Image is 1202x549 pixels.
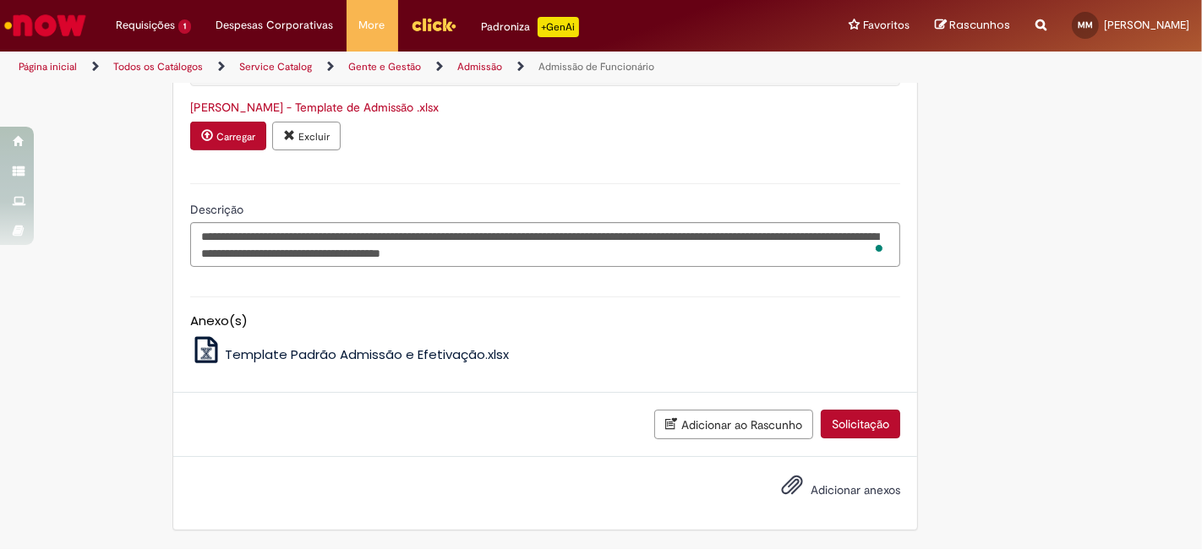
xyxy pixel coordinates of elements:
small: Carregar [216,130,255,144]
a: Admissão de Funcionário [538,60,654,73]
span: MM [1078,19,1093,30]
span: Template Padrão Admissão e Efetivação.xlsx [225,345,509,363]
textarea: To enrich screen reader interactions, please activate Accessibility in Grammarly extension settings [190,222,900,267]
small: Excluir [298,130,330,144]
ul: Trilhas de página [13,52,789,83]
h5: Anexo(s) [190,314,900,329]
span: Favoritos [863,17,910,34]
span: [PERSON_NAME] [1104,18,1189,32]
a: Página inicial [19,60,77,73]
a: Todos os Catálogos [113,60,203,73]
span: More [359,17,385,34]
a: Gente e Gestão [348,60,421,73]
a: Rascunhos [935,18,1010,34]
button: Adicionar ao Rascunho [654,410,813,439]
a: Download de Mariana Caetano - Template de Admissão .xlsx [190,100,439,115]
button: Solicitação [821,410,900,438]
p: +GenAi [538,17,579,37]
span: Requisições [116,17,175,34]
a: Service Catalog [239,60,312,73]
button: Adicionar anexos [777,470,807,508]
span: Despesas Corporativas [216,17,334,34]
a: Admissão [457,60,502,73]
img: click_logo_yellow_360x200.png [411,12,456,37]
span: 1 [178,19,191,34]
span: Rascunhos [949,17,1010,33]
button: Excluir anexo Mariana Caetano - Template de Admissão .xlsx [272,122,341,150]
button: Carregar anexo de Anexar o template padrão de admissão Required [190,122,266,150]
span: Descrição [190,202,247,217]
img: ServiceNow [2,8,89,42]
div: Padroniza [482,17,579,37]
a: Template Padrão Admissão e Efetivação.xlsx [190,345,510,363]
span: Adicionar anexos [811,482,900,497]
